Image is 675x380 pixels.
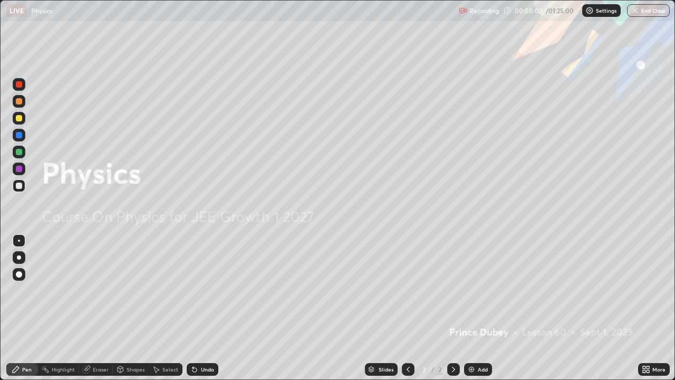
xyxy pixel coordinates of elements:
img: end-class-cross [631,6,639,15]
p: Settings [596,8,616,13]
div: More [652,367,666,372]
div: Undo [201,367,214,372]
div: Slides [379,367,393,372]
img: class-settings-icons [585,6,594,15]
div: Pen [22,367,32,372]
div: Highlight [52,367,75,372]
p: Physics [31,6,52,15]
div: 2 [419,366,429,373]
div: Eraser [93,367,109,372]
p: LIVE [9,6,24,15]
div: 2 [437,365,443,374]
div: / [431,366,435,373]
img: add-slide-button [467,365,476,374]
div: Shapes [127,367,144,372]
div: Select [162,367,178,372]
img: recording.375f2c34.svg [459,6,467,15]
p: Recording [469,7,499,15]
button: End Class [627,4,670,17]
div: Add [478,367,488,372]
